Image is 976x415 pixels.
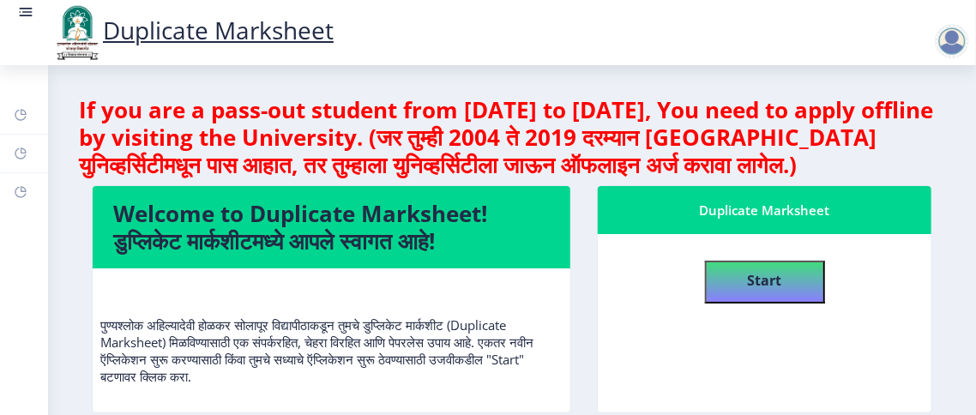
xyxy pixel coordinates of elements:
div: Duplicate Marksheet [618,200,911,220]
img: logo [51,3,103,62]
h4: Welcome to Duplicate Marksheet! डुप्लिकेट मार्कशीटमध्ये आपले स्वागत आहे! [113,200,550,255]
button: Start [705,261,825,304]
a: Duplicate Marksheet [51,14,334,46]
h4: If you are a pass-out student from [DATE] to [DATE], You need to apply offline by visiting the Un... [79,96,945,178]
p: पुण्यश्लोक अहिल्यादेवी होळकर सोलापूर विद्यापीठाकडून तुमचे डुप्लिकेट मार्कशीट (Duplicate Marksheet... [100,282,563,385]
b: Start [748,271,782,290]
